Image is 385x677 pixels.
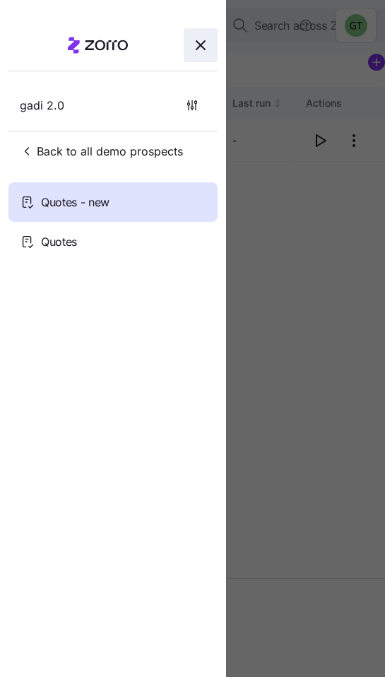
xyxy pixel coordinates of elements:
[14,137,189,165] button: Back to all demo prospects
[8,182,218,222] a: Quotes - new
[41,233,77,251] span: Quotes
[8,222,218,261] a: Quotes
[41,194,109,211] span: Quotes - new
[20,97,64,114] span: gadi 2.0
[20,143,183,160] span: Back to all demo prospects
